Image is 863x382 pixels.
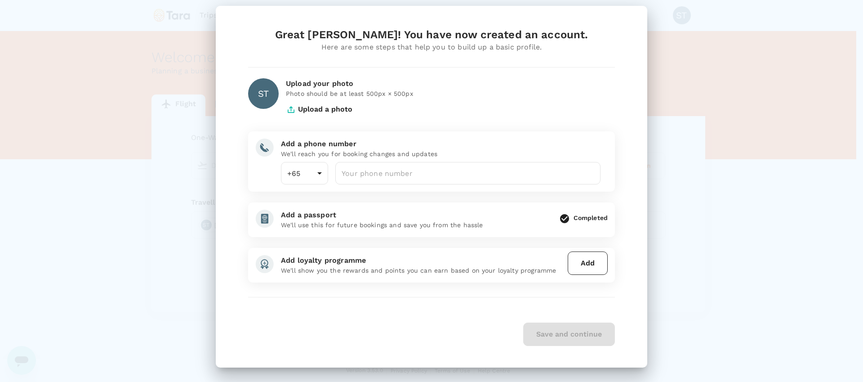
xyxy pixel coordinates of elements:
[281,139,601,149] div: Add a phone number
[281,162,328,184] div: +65
[281,255,564,266] div: Add loyalty programme
[255,210,274,228] img: add-passport
[281,266,564,275] p: We'll show you the rewards and points you can earn based on your loyalty programme
[281,220,552,229] p: We'll use this for future bookings and save you from the hassle
[248,78,279,109] div: ST
[248,42,615,53] div: Here are some steps that help you to build up a basic profile.
[248,27,615,42] div: Great [PERSON_NAME]! You have now created an account.
[281,210,552,220] div: Add a passport
[574,213,608,222] div: Completed
[255,139,274,157] img: add-phone-number
[286,89,615,98] p: Photo should be at least 500px × 500px
[335,162,601,184] input: Your phone number
[281,149,601,158] p: We'll reach you for booking changes and updates
[287,169,300,178] span: +65
[286,98,352,121] button: Upload a photo
[255,255,274,273] img: add-loyalty
[286,78,615,89] div: Upload your photo
[568,252,608,275] button: Add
